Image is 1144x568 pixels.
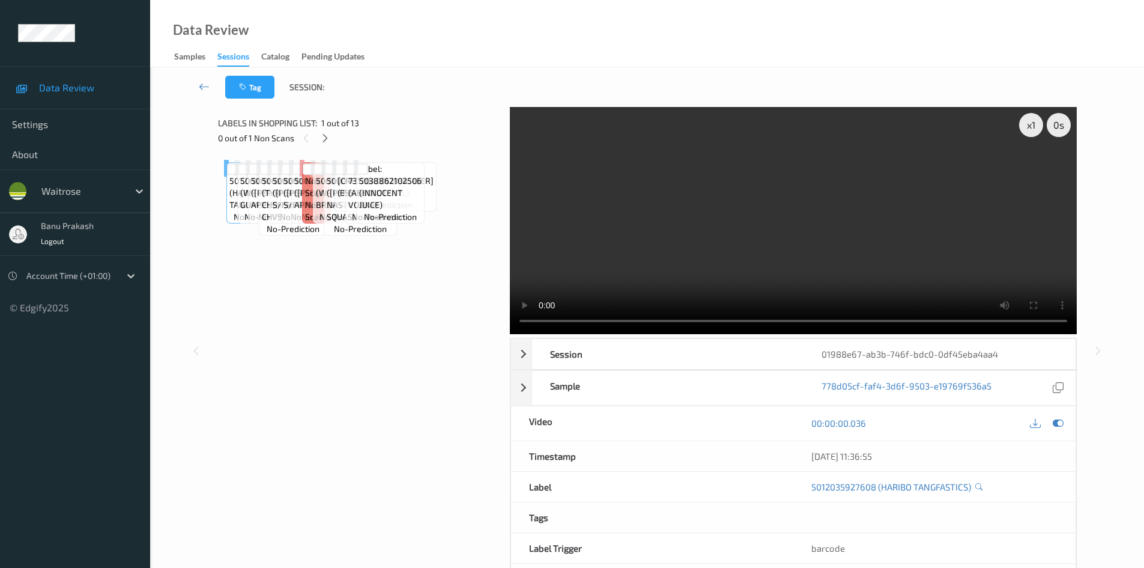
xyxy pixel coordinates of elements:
[218,130,501,145] div: 0 out of 1 Non Scans
[352,211,405,223] span: no-prediction
[511,533,793,563] div: Label Trigger
[510,370,1076,406] div: Sample778d05cf-faf4-3d6f-9503-e19769f536a5
[218,117,317,129] span: Labels in shopping list:
[319,211,372,223] span: no-prediction
[283,163,351,211] span: Label: 5000169062883 ([PERSON_NAME] S/FREE LEMON)
[364,211,417,223] span: no-prediction
[511,406,793,441] div: Video
[337,163,434,199] span: Label: [CREDIT_CARD_NUMBER] (ESS SALAD BOWL)
[334,223,387,235] span: no-prediction
[301,211,354,223] span: no-prediction
[240,163,301,211] span: Label: 5000169581490 (WR WINE GUMS)
[173,24,249,36] div: Data Review
[258,211,311,223] span: no-prediction
[234,211,286,223] span: no-prediction
[511,441,793,471] div: Timestamp
[291,211,344,223] span: no-prediction
[822,380,991,396] a: 778d05cf-faf4-3d6f-9503-e19769f536a5
[327,163,394,223] span: Label: 5000169622902 ([PERSON_NAME] NAS A&amp;B SQUAS)
[316,163,376,211] span: Label: 5000169173534 (WR CHICKEN BREAST)
[225,76,274,99] button: Tag
[511,472,793,502] div: Label
[1019,113,1043,137] div: x 1
[305,163,328,199] span: Label: Non-Scan
[1047,113,1071,137] div: 0 s
[262,163,324,223] span: Label: 5060042641437 (TYRRELLS CHDR &amp; CHVS)
[359,163,422,211] span: Label: 5038862102506 (INNOCENT JUICE)
[261,50,289,66] div: Catalog
[348,163,408,211] span: Label: 7312040017034 (ABSOLUT VODKA)
[301,49,377,66] a: Pending Updates
[251,163,318,211] span: Label: 5000169038161 ([PERSON_NAME] APPLE JUICE)
[174,49,217,66] a: Samples
[229,163,291,211] span: Label: 5012035927608 (HARIBO TANGFASTICS)
[305,199,328,223] span: non-scan
[510,338,1076,370] div: Session01988e67-ab3b-746f-bdc0-0df45eba4aa4
[811,481,971,493] a: 5012035927608 (HARIBO TANGFASTICS)
[804,339,1075,369] div: 01988e67-ab3b-746f-bdc0-0df45eba4aa4
[321,117,359,129] span: 1 out of 13
[280,211,333,223] span: no-prediction
[273,163,340,211] span: Label: 5000169062883 ([PERSON_NAME] S/FREE LEMON)
[532,339,804,369] div: Session
[793,533,1076,563] div: barcode
[217,49,261,67] a: Sessions
[511,502,793,533] div: Tags
[294,163,362,211] span: Label: 5000169038161 ([PERSON_NAME] APPLE JUICE)
[532,371,804,405] div: Sample
[217,50,249,67] div: Sessions
[261,49,301,66] a: Catalog
[811,417,866,429] a: 00:00:00.036
[811,450,1058,462] div: [DATE] 11:36:55
[289,81,324,93] span: Session:
[267,223,319,235] span: no-prediction
[174,50,205,66] div: Samples
[301,50,365,66] div: Pending Updates
[244,211,297,223] span: no-prediction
